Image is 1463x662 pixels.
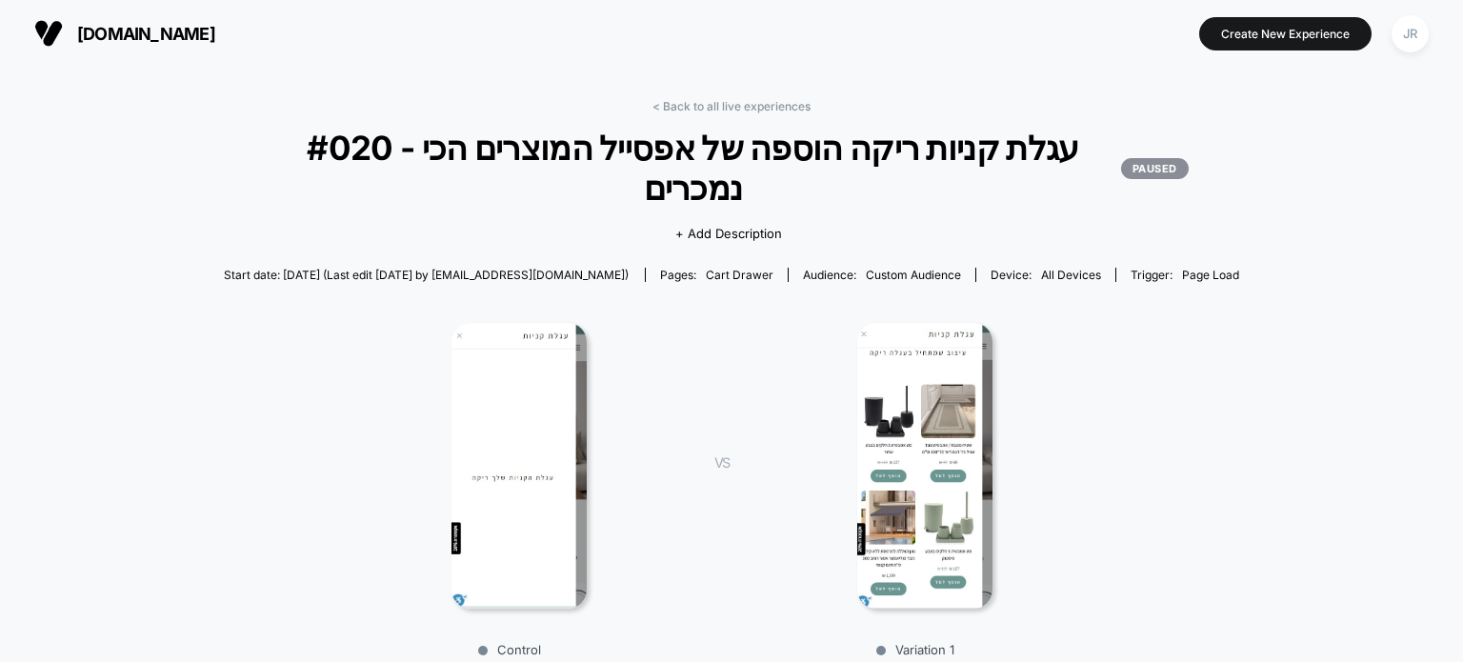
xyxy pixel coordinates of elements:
p: Control [343,642,676,657]
span: VS [714,454,730,471]
button: Create New Experience [1199,17,1372,50]
span: #020 - עגלת קניות ריקה הוספה של אפסייל המוצרים הכי נמכרים [274,128,1189,208]
a: < Back to all live experiences [652,99,811,113]
button: [DOMAIN_NAME] [29,18,221,49]
div: JR [1392,15,1429,52]
span: Custom Audience [866,268,961,282]
span: Page Load [1182,268,1239,282]
div: Trigger: [1131,268,1239,282]
div: Pages: [660,268,773,282]
img: Variation 1 main [857,323,992,609]
span: Device: [975,268,1115,282]
span: + Add Description [675,225,782,244]
p: Variation 1 [749,642,1082,657]
span: [DOMAIN_NAME] [77,24,215,44]
span: cart drawer [706,268,773,282]
button: JR [1386,14,1434,53]
p: PAUSED [1121,158,1189,179]
div: Audience: [803,268,961,282]
span: Start date: [DATE] (Last edit [DATE] by [EMAIL_ADDRESS][DOMAIN_NAME]) [224,268,629,282]
span: all devices [1041,268,1101,282]
img: Visually logo [34,19,63,48]
img: Control main [451,323,587,609]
